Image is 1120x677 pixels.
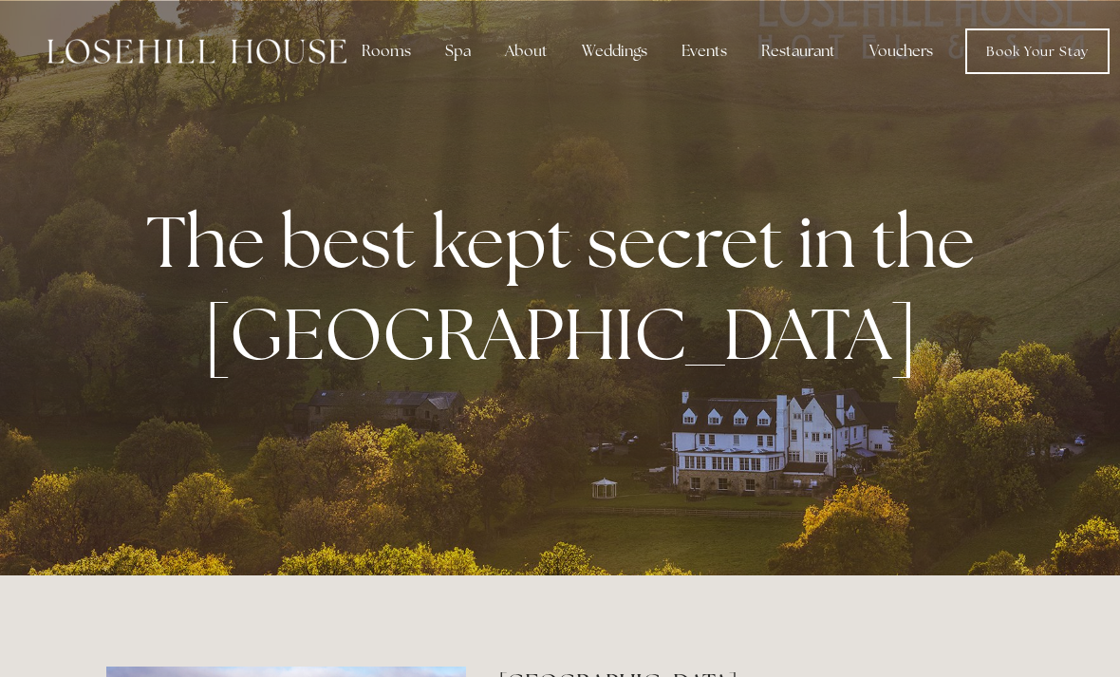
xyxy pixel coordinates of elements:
[47,39,346,64] img: Losehill House
[346,32,426,70] div: Rooms
[430,32,486,70] div: Spa
[666,32,742,70] div: Events
[567,32,663,70] div: Weddings
[490,32,563,70] div: About
[965,28,1110,74] a: Book Your Stay
[854,32,948,70] a: Vouchers
[146,195,990,381] strong: The best kept secret in the [GEOGRAPHIC_DATA]
[746,32,850,70] div: Restaurant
